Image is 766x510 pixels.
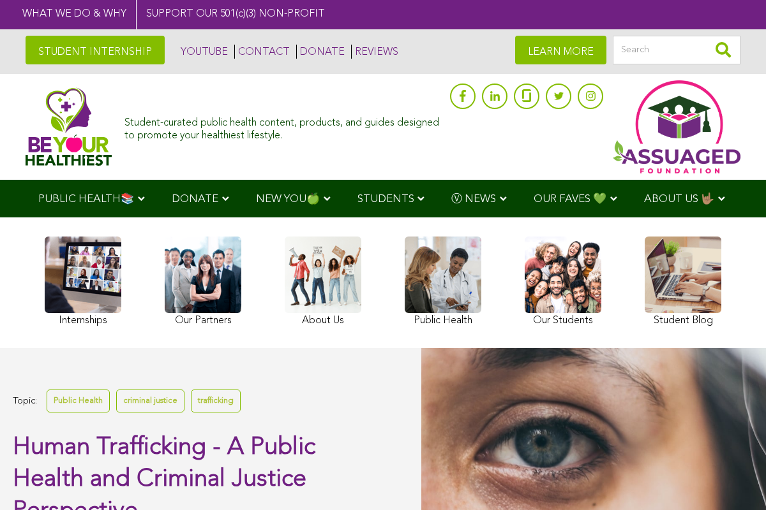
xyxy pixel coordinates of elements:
[234,45,290,59] a: CONTACT
[177,45,228,59] a: YOUTUBE
[522,89,531,102] img: glassdoor
[515,36,606,64] a: LEARN MORE
[116,390,184,412] a: criminal justice
[351,45,398,59] a: REVIEWS
[19,180,747,217] div: Navigation Menu
[644,194,714,205] span: ABOUT US 🤟🏽
[357,194,414,205] span: STUDENTS
[191,390,241,412] a: trafficking
[13,393,37,410] span: Topic:
[534,194,606,205] span: OUR FAVES 💚
[26,36,165,64] a: STUDENT INTERNSHIP
[38,194,134,205] span: PUBLIC HEALTH📚
[124,111,444,142] div: Student-curated public health content, products, and guides designed to promote your healthiest l...
[613,36,740,64] input: Search
[451,194,496,205] span: Ⓥ NEWS
[256,194,320,205] span: NEW YOU🍏
[702,449,766,510] iframe: Chat Widget
[613,80,740,173] img: Assuaged App
[296,45,345,59] a: DONATE
[47,390,110,412] a: Public Health
[172,194,218,205] span: DONATE
[26,87,112,166] img: Assuaged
